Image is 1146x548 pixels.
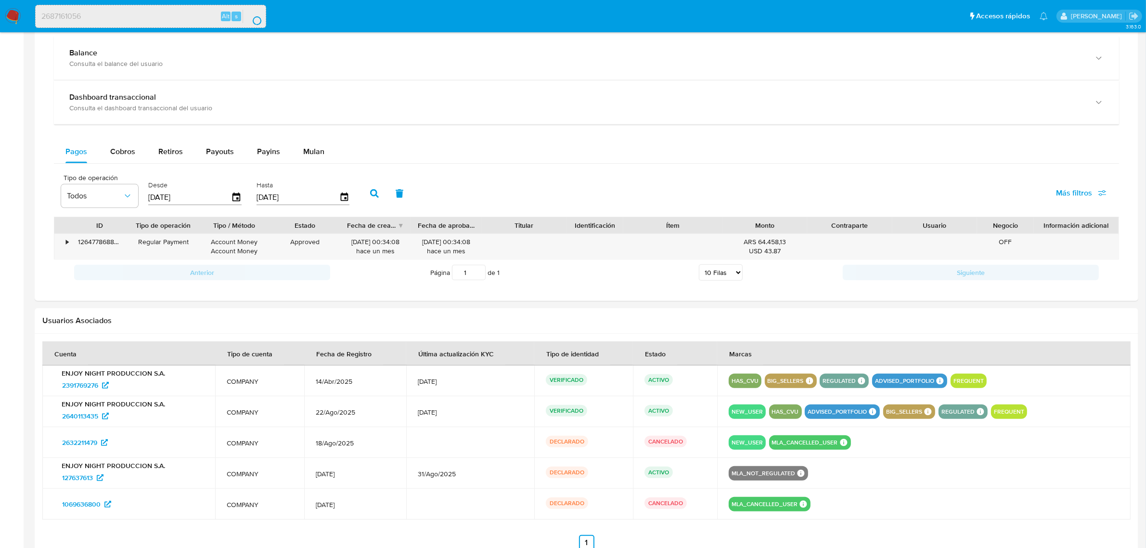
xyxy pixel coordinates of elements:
[1040,12,1048,20] a: Notificaciones
[1071,12,1125,21] p: ludmila.lanatti@mercadolibre.com
[1129,11,1139,21] a: Salir
[42,316,1131,326] h2: Usuarios Asociados
[976,11,1030,21] span: Accesos rápidos
[36,10,266,23] input: Buscar usuario o caso...
[222,12,230,21] span: Alt
[235,12,238,21] span: s
[243,10,262,23] button: search-icon
[1126,23,1141,30] span: 3.163.0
